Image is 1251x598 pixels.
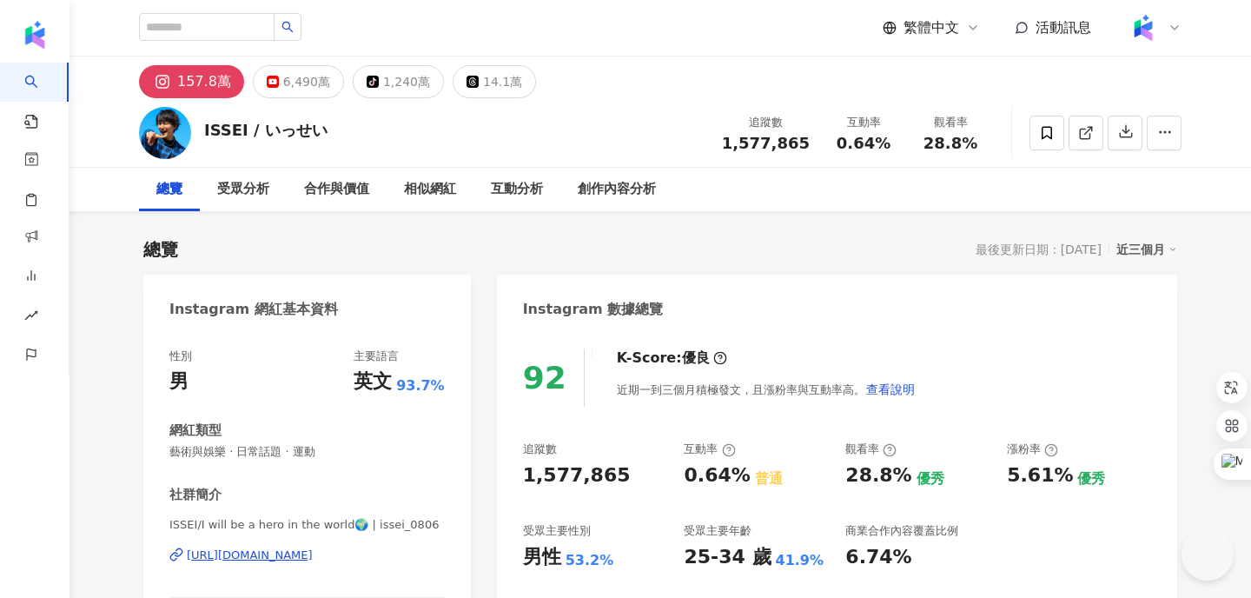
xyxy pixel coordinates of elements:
div: 受眾分析 [217,179,269,200]
div: 社群簡介 [169,486,222,504]
div: 觀看率 [845,442,897,457]
span: 1,577,865 [722,134,810,152]
span: ISSEI/I will be a hero in the world🌍 | issei_0806 [169,517,445,533]
div: 28.8% [845,462,911,489]
div: 總覽 [143,237,178,262]
div: 互動分析 [491,179,543,200]
button: 6,490萬 [253,65,344,98]
div: 漲粉率 [1007,442,1058,457]
span: 藝術與娛樂 · 日常話題 · 運動 [169,444,445,460]
div: 受眾主要性別 [523,523,591,539]
span: search [281,21,294,33]
div: 53.2% [566,551,614,570]
span: 93.7% [396,376,445,395]
div: 最後更新日期：[DATE] [976,243,1102,256]
div: 14.1萬 [483,70,522,94]
div: ISSEI / いっせい [204,119,328,141]
button: 157.8萬 [139,65,244,98]
div: 相似網紅 [404,179,456,200]
button: 14.1萬 [453,65,536,98]
span: 查看說明 [866,382,915,396]
div: 0.64% [684,462,750,489]
div: 近三個月 [1116,238,1177,261]
img: KOL Avatar [139,107,191,159]
div: 性別 [169,349,192,364]
button: 1,240萬 [353,65,444,98]
div: 近期一到三個月積極發文，且漲粉率與互動率高。 [617,372,916,407]
div: 優秀 [1077,469,1105,488]
div: 男性 [523,544,561,571]
div: 1,577,865 [523,462,631,489]
div: 受眾主要年齡 [684,523,751,539]
div: 157.8萬 [177,70,231,94]
div: 追蹤數 [523,442,557,457]
div: 主要語言 [354,349,399,364]
div: 普通 [755,469,783,488]
span: 活動訊息 [1036,19,1091,36]
div: K-Score : [617,349,727,368]
div: 追蹤數 [722,114,810,131]
div: 優秀 [917,469,944,488]
div: 網紅類型 [169,422,222,440]
button: 查看說明 [865,372,916,407]
div: 5.61% [1007,462,1073,489]
img: Kolr%20app%20icon%20%281%29.png [1127,11,1160,44]
div: 英文 [354,369,392,395]
div: 6,490萬 [283,70,330,94]
div: [URL][DOMAIN_NAME] [187,548,313,563]
div: 觀看率 [917,114,983,131]
span: 0.64% [837,135,890,152]
a: search [24,63,59,130]
div: Instagram 網紅基本資料 [169,300,338,319]
div: 商業合作內容覆蓋比例 [845,523,958,539]
div: 25-34 歲 [684,544,771,571]
div: 92 [523,360,566,395]
span: 繁體中文 [903,18,959,37]
div: 互動率 [831,114,897,131]
div: 總覽 [156,179,182,200]
div: 6.74% [845,544,911,571]
div: Instagram 數據總覽 [523,300,664,319]
iframe: Help Scout Beacon - Open [1181,528,1234,581]
div: 男 [169,369,189,395]
div: 創作內容分析 [578,179,656,200]
span: rise [24,298,38,337]
div: 1,240萬 [383,70,430,94]
div: 41.9% [776,551,824,570]
span: 28.8% [923,135,977,152]
div: 優良 [682,349,710,368]
div: 互動率 [684,442,735,457]
img: logo icon [21,21,49,49]
a: [URL][DOMAIN_NAME] [169,548,445,563]
div: 合作與價值 [304,179,369,200]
